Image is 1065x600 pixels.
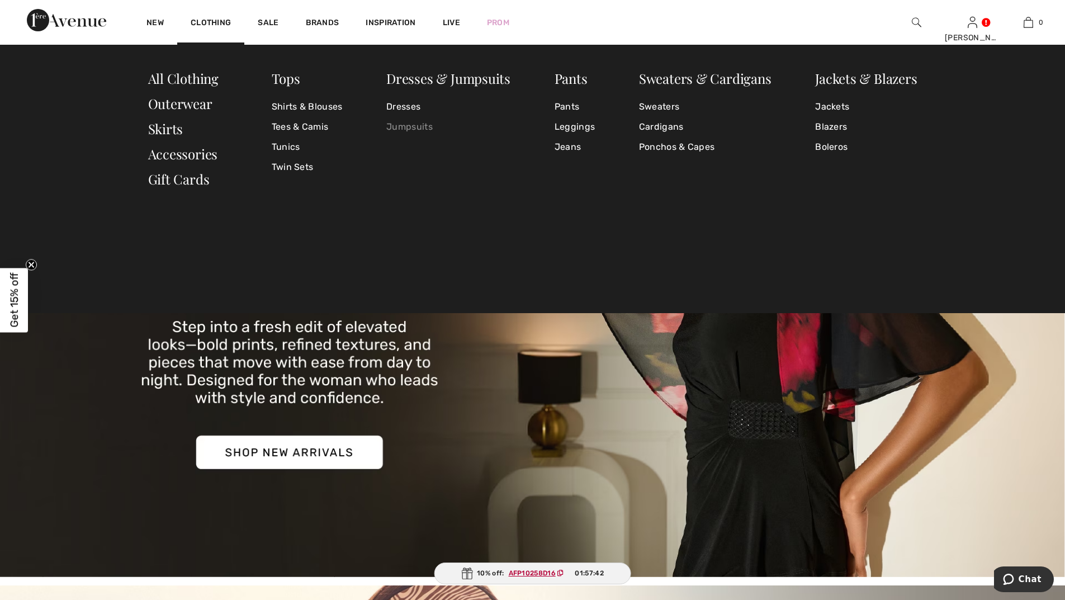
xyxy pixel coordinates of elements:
[1024,16,1033,29] img: My Bag
[272,69,300,87] a: Tops
[994,566,1054,594] iframe: Opens a widget where you can chat to one of our agents
[146,18,164,30] a: New
[968,17,977,27] a: Sign In
[945,32,1000,44] div: [PERSON_NAME]
[968,16,977,29] img: My Info
[815,137,917,157] a: Boleros
[555,137,595,157] a: Jeans
[639,69,771,87] a: Sweaters & Cardigans
[815,97,917,117] a: Jackets
[191,18,231,30] a: Clothing
[27,9,106,31] img: 1ère Avenue
[555,117,595,137] a: Leggings
[272,97,343,117] a: Shirts & Blouses
[272,137,343,157] a: Tunics
[509,569,556,577] ins: AFP10258D16
[386,97,510,117] a: Dresses
[434,563,631,584] div: 10% off:
[366,18,415,30] span: Inspiration
[386,117,510,137] a: Jumpsuits
[555,69,588,87] a: Pants
[1039,17,1043,27] span: 0
[1001,16,1055,29] a: 0
[461,568,472,579] img: Gift.svg
[148,120,183,138] a: Skirts
[815,117,917,137] a: Blazers
[272,157,343,177] a: Twin Sets
[487,17,509,29] a: Prom
[148,69,219,87] a: All Clothing
[555,97,595,117] a: Pants
[639,97,771,117] a: Sweaters
[639,137,771,157] a: Ponchos & Capes
[815,69,917,87] a: Jackets & Blazers
[912,16,921,29] img: search the website
[26,259,37,270] button: Close teaser
[443,17,460,29] a: Live
[148,145,218,163] a: Accessories
[386,69,510,87] a: Dresses & Jumpsuits
[8,273,21,328] span: Get 15% off
[575,568,603,578] span: 01:57:42
[639,117,771,137] a: Cardigans
[148,170,210,188] a: Gift Cards
[306,18,339,30] a: Brands
[148,95,212,112] a: Outerwear
[258,18,278,30] a: Sale
[272,117,343,137] a: Tees & Camis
